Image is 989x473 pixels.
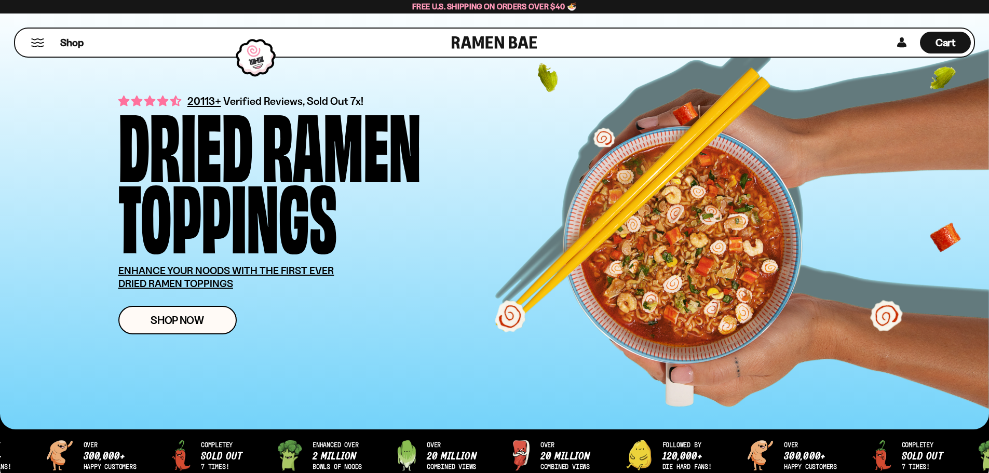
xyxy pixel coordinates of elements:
span: Shop Now [151,315,204,326]
button: Mobile Menu Trigger [31,38,45,47]
a: Shop Now [118,306,237,334]
span: Free U.S. Shipping on Orders over $40 🍜 [412,2,577,11]
span: Shop [60,36,84,50]
div: Cart [920,29,971,57]
a: Shop [60,32,84,53]
span: Cart [936,36,956,49]
u: ENHANCE YOUR NOODS WITH THE FIRST EVER DRIED RAMEN TOPPINGS [118,264,334,290]
div: Dried [118,106,253,178]
div: Ramen [262,106,421,178]
div: Toppings [118,178,337,249]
